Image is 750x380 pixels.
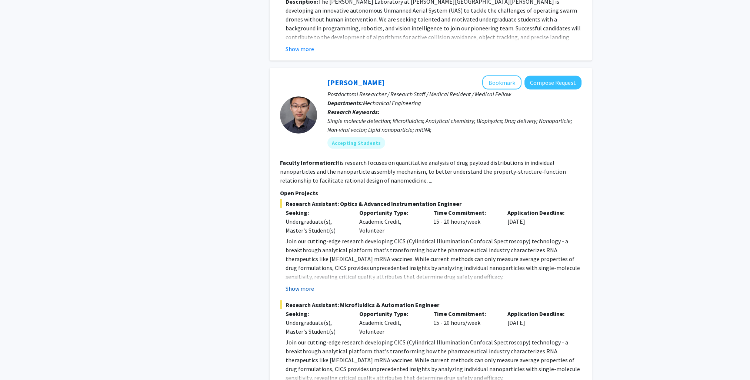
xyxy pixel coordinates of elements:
div: Academic Credit, Volunteer [354,309,428,336]
button: Show more [286,284,314,293]
div: 15 - 20 hours/week [428,309,502,336]
p: Postdoctoral Researcher / Research Staff / Medical Resident / Medical Fellow [327,90,581,99]
a: [PERSON_NAME] [327,78,384,87]
div: Undergraduate(s), Master's Student(s) [286,318,349,336]
iframe: Chat [6,347,31,374]
div: Single molecule detection; Microfluidics; Analytical chemistry; Biophysics; Drug delivery; Nanopa... [327,116,581,134]
div: Academic Credit, Volunteer [354,208,428,235]
button: Show more [286,44,314,53]
button: Compose Request to Sixuan Li [524,76,581,90]
p: Time Commitment: [433,208,496,217]
p: Opportunity Type: [359,208,422,217]
fg-read-more: His research focuses on quantitative analysis of drug payload distributions in individual nanopar... [280,159,566,184]
p: Time Commitment: [433,309,496,318]
p: Application Deadline: [507,208,570,217]
b: Departments: [327,99,363,107]
span: Mechanical Engineering [363,99,421,107]
div: [DATE] [502,309,576,336]
p: Join our cutting-edge research developing CICS (Cylindrical Illumination Confocal Spectroscopy) t... [286,237,581,281]
p: Application Deadline: [507,309,570,318]
div: 15 - 20 hours/week [428,208,502,235]
button: Add Sixuan Li to Bookmarks [482,76,521,90]
p: Opportunity Type: [359,309,422,318]
b: Faculty Information: [280,159,336,166]
p: Seeking: [286,208,349,217]
div: [DATE] [502,208,576,235]
mat-chip: Accepting Students [327,137,385,149]
div: Undergraduate(s), Master's Student(s) [286,217,349,235]
span: Research Assistant: Microfluidics & Automation Engineer [280,300,581,309]
p: Seeking: [286,309,349,318]
span: Research Assistant: Optics & Advanced Instrumentation Engineer [280,199,581,208]
p: Open Projects [280,189,581,197]
b: Research Keywords: [327,108,380,116]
